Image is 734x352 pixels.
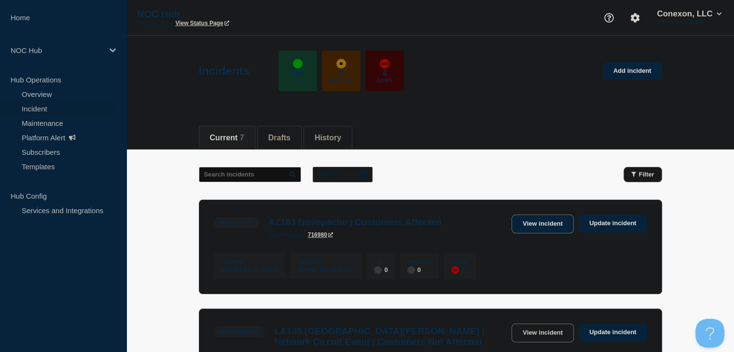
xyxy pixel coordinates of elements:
span: Filter [639,171,654,178]
button: Current 7 [210,134,244,142]
p: NOC Hub [11,46,103,54]
div: 0 [374,265,388,274]
button: Filter [623,167,662,182]
div: disabled [374,266,382,274]
p: 583 [291,68,305,78]
p: Primary Hub [137,20,171,27]
span: incident [268,231,291,238]
div: disabled [407,266,415,274]
input: Search incidents [199,167,301,182]
a: Add incident [603,62,662,80]
button: Drafts [268,134,291,142]
div: down [451,266,459,274]
div: 0 [407,265,432,274]
button: All dates [313,167,373,182]
p: Up : [374,258,388,265]
a: View incident [512,215,574,233]
button: Account settings [625,8,645,28]
button: Support [599,8,619,28]
a: Update incident [579,215,647,232]
div: up [293,59,303,68]
a: Update incident [579,324,647,341]
p: Updated : [297,258,355,265]
span: Investigating [214,326,265,337]
p: 4 [382,68,387,78]
a: View incident [512,324,574,342]
span: 7 [240,134,244,142]
div: [DATE] 04:19 (CDT) [297,265,355,273]
p: Affected : [407,258,432,265]
p: [PERSON_NAME] [655,19,723,26]
p: Affected [328,78,354,83]
a: View Status Page [175,20,229,27]
p: page [268,231,304,238]
div: 1 [451,265,469,274]
div: [DATE] 02:21 (CDT) [221,265,278,273]
p: Created : [221,258,278,265]
div: affected [336,59,346,68]
iframe: Help Scout Beacon - Open [695,319,724,348]
p: Down : [451,258,469,265]
p: 3 [339,68,343,78]
p: Up [294,78,301,83]
h3: AZ183 Navopache | Customers Affected [268,217,442,228]
h3: LA135 [GEOGRAPHIC_DATA][PERSON_NAME] | Network Circuit Event | Customers Not Affected [275,326,507,347]
div: down [380,59,389,68]
p: NOC Hub [137,9,330,20]
a: 716980 [308,231,333,238]
span: Monitoring [214,217,259,228]
p: Down [377,78,392,83]
p: All dates [318,171,344,178]
button: History [315,134,341,142]
button: Conexon, LLC [655,9,723,19]
h1: Incidents [199,64,249,78]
